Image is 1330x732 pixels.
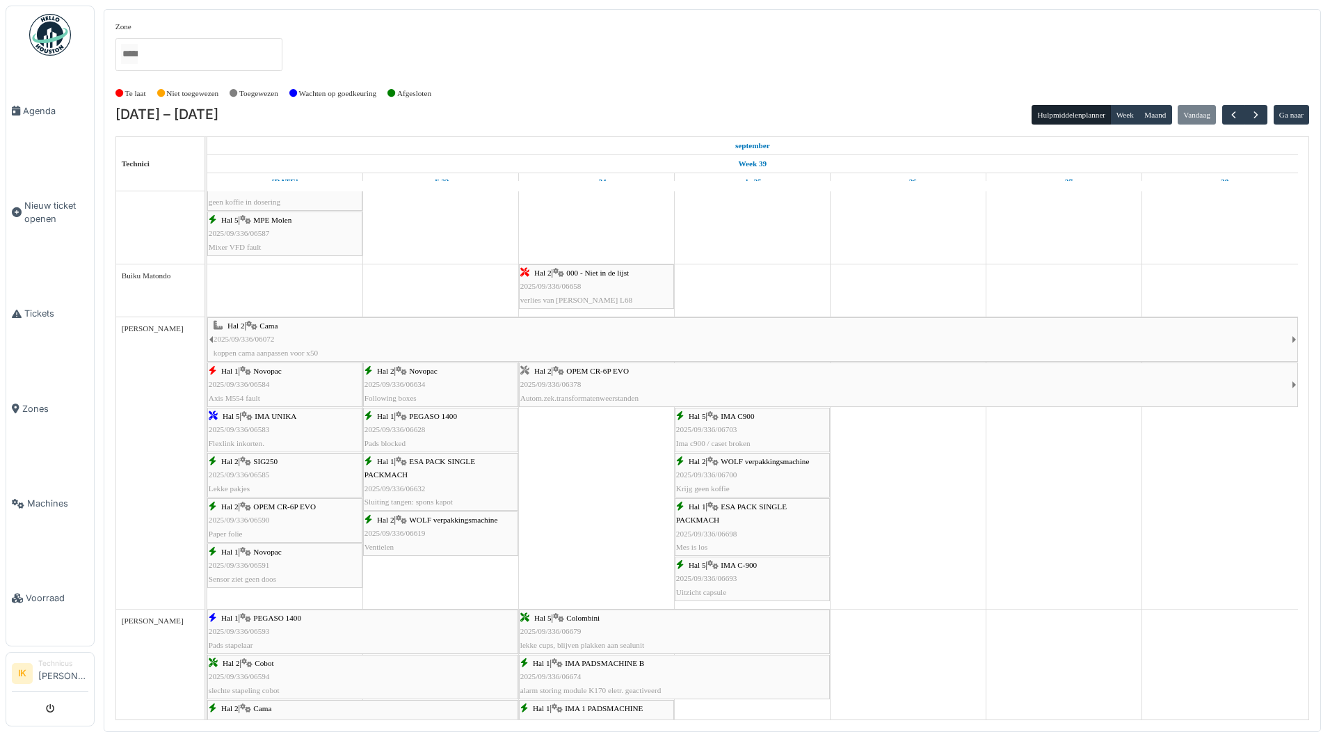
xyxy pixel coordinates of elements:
span: Ima c900 / caset broken [676,439,751,447]
span: Hal 2 [221,502,239,511]
div: | [209,657,517,697]
a: 22 september 2025 [732,137,774,154]
span: 2025/09/336/06679 [520,627,582,635]
a: IK Technicus[PERSON_NAME] [12,658,88,692]
button: Vandaag [1178,105,1216,125]
span: 2025/09/336/06700 [676,470,737,479]
span: Hal 1 [533,704,550,713]
span: ESA PACK SINGLE PACKMACH [364,457,475,479]
span: 2025/09/336/06594 [209,672,270,681]
span: Cama [259,321,278,330]
span: Paper folie [209,530,243,538]
button: Week [1110,105,1139,125]
span: 2025/09/336/06587 [209,229,270,237]
span: Uitzicht capsule [676,588,726,596]
label: Toegewezen [239,88,278,100]
span: OPEM CR-6P EVO [566,367,629,375]
div: | [209,214,361,254]
a: 26 september 2025 [897,173,920,191]
label: Zone [115,21,131,33]
span: lekke cups, blijven plakken aan sealunit [520,641,644,649]
span: PEGASO 1400 [409,412,457,420]
span: Technici [122,159,150,168]
span: Sensor ziet geen doos [209,575,276,583]
a: 24 september 2025 [584,173,610,191]
div: | [209,612,517,652]
span: Hal 2 [221,457,239,466]
div: | [520,657,828,697]
span: Hal 2 [227,321,245,330]
a: Zones [6,361,94,456]
a: 22 september 2025 [269,173,302,191]
span: ESA PACK SINGLE PACKMACH [676,502,787,524]
li: [PERSON_NAME] [38,658,88,688]
span: Hal 2 [377,516,394,524]
a: Agenda [6,63,94,158]
button: Hulpmiddelenplanner [1032,105,1111,125]
span: 2025/09/336/06674 [520,672,582,681]
span: Novopac [253,548,281,556]
div: | [364,410,517,450]
input: Alles [121,44,138,64]
div: | [520,365,1292,405]
label: Wachten op goedkeuring [299,88,377,100]
span: Tickets [24,307,88,320]
span: 2025/09/336/06703 [676,425,737,433]
span: Novopac [409,367,437,375]
span: Hal 5 [534,614,552,622]
span: [PERSON_NAME] [122,616,184,625]
div: | [209,365,361,405]
div: | [214,319,1292,360]
span: 2025/09/336/06693 [676,574,737,582]
span: 2025/09/336/06598 [209,717,270,726]
span: IMA PADSMACHINE B [565,659,644,667]
a: 23 september 2025 [429,173,452,191]
span: Hal 1 [221,367,239,375]
span: 2025/09/336/06593 [209,627,270,635]
a: Tickets [6,266,94,361]
span: Flexlink inkorten. [209,439,264,447]
a: Week 39 [735,155,770,173]
h2: [DATE] – [DATE] [115,106,218,123]
span: 2025/09/336/06628 [364,425,426,433]
span: IMA UNIKA [255,412,296,420]
span: 2025/09/336/06619 [364,529,426,537]
span: IMA C-900 [721,561,757,569]
span: [PERSON_NAME] [122,324,184,333]
span: koppen cama aanpassen voor x50 [214,349,318,357]
span: 2025/09/336/06591 [209,561,270,569]
span: Mixer VFD fault [209,243,262,251]
span: Cobot [255,659,273,667]
span: Ventielen [364,543,394,551]
span: Pads blocked [364,439,406,447]
span: Hal 5 [221,216,239,224]
span: Buiku Matondo [122,271,171,280]
span: 2025/09/336/06658 [520,282,582,290]
span: IMA 1 PADSMACHINE [565,704,643,713]
div: | [209,410,361,450]
span: Agenda [23,104,88,118]
span: Novopac [253,367,281,375]
span: Voorraad [26,591,88,605]
span: Zones [22,402,88,415]
span: Hal 1 [533,659,550,667]
span: 2025/09/336/06632 [364,484,426,493]
span: Colombini [566,614,600,622]
a: 28 september 2025 [1208,173,1233,191]
span: WOLF verpakkingsmachine [409,516,497,524]
div: Technicus [38,658,88,669]
div: | [520,612,828,652]
span: Lekke pakjes [209,484,250,493]
span: 000 - Niet in de lijst [566,269,629,277]
span: Hal 5 [689,412,706,420]
span: Following boxes [364,394,417,402]
span: 2025/09/336/06590 [209,516,270,524]
img: Badge_color-CXgf-gQk.svg [29,14,71,56]
label: Afgesloten [397,88,431,100]
span: slechte stapeling cobot [209,686,280,694]
span: 2025/09/336/06072 [214,335,275,343]
span: 2025/09/336/06584 [209,380,270,388]
div: | [676,410,828,450]
a: Nieuw ticket openen [6,158,94,266]
span: 2025/09/336/06698 [676,530,737,538]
